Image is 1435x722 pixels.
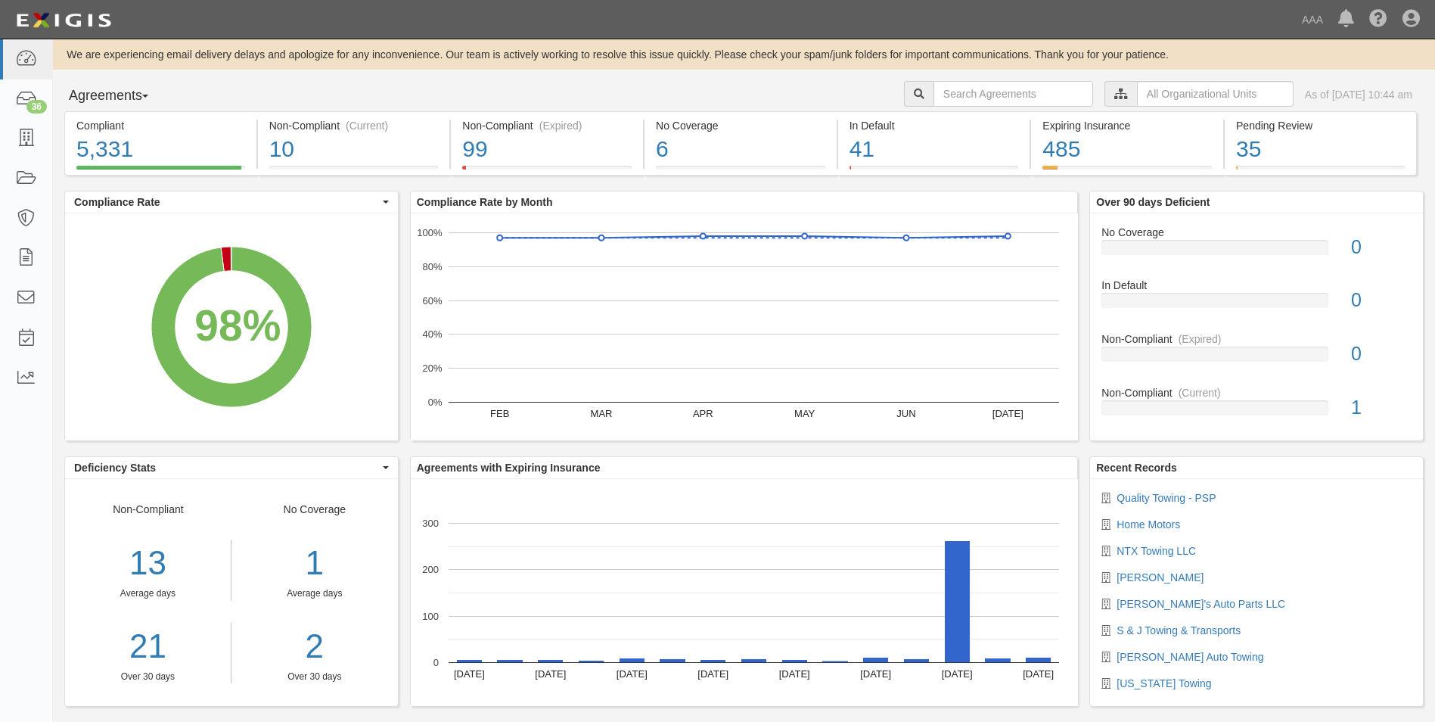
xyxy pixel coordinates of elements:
div: Expiring Insurance [1042,118,1212,133]
b: Compliance Rate by Month [417,196,553,208]
text: FEB [490,408,509,419]
a: Non-Compliant(Current)1 [1101,385,1412,428]
text: 40% [422,328,442,340]
text: [DATE] [535,668,566,680]
div: Over 30 days [243,671,387,683]
div: No Coverage [231,502,398,683]
div: 35 [1236,133,1405,166]
text: APR [693,408,713,419]
a: [PERSON_NAME]'s Auto Parts LLC [1117,598,1285,610]
div: 10 [269,133,439,166]
text: 100 [422,610,439,621]
button: Compliance Rate [65,191,398,213]
div: (Expired) [1179,331,1222,347]
a: In Default41 [838,166,1030,178]
b: Recent Records [1096,462,1177,474]
img: logo-5460c22ac91f19d4615b14bd174203de0afe785f0fc80cf4dbbc73dc1793850b.png [11,7,116,34]
text: 20% [422,363,442,374]
div: (Current) [1179,385,1221,400]
text: [DATE] [1023,668,1054,680]
a: S & J Towing & Transports [1117,624,1241,636]
svg: A chart. [65,213,398,440]
b: Over 90 days Deficient [1096,196,1210,208]
div: 13 [65,540,231,587]
div: No Coverage [656,118,825,133]
a: [PERSON_NAME] [1117,571,1204,584]
div: (Expired) [539,118,582,133]
div: Non-Compliant (Current) [269,118,439,133]
div: (Current) [346,118,388,133]
a: Non-Compliant(Current)10 [258,166,450,178]
div: Average days [65,587,231,600]
text: [DATE] [697,668,728,680]
svg: A chart. [411,213,1078,440]
div: 1 [243,540,387,587]
div: 41 [850,133,1019,166]
div: Over 30 days [65,671,231,683]
text: MAR [590,408,612,419]
a: Quality Towing - PSP [1117,492,1216,504]
text: [DATE] [992,408,1023,419]
div: Average days [243,587,387,600]
a: 21 [65,623,231,671]
text: MAY [794,408,815,419]
text: 300 [422,518,439,529]
a: Compliant5,331 [64,166,256,178]
text: 0% [427,397,442,408]
a: Expiring Insurance485 [1031,166,1223,178]
a: No Coverage0 [1101,225,1412,279]
div: 0 [1340,341,1423,368]
text: 80% [422,261,442,272]
div: 485 [1042,133,1212,166]
div: 5,331 [76,133,245,166]
button: Agreements [64,81,178,111]
a: No Coverage6 [645,166,837,178]
div: Non-Compliant [65,502,231,683]
div: Compliant [76,118,245,133]
div: As of [DATE] 10:44 am [1305,87,1412,102]
a: Pending Review35 [1225,166,1417,178]
text: 100% [417,227,443,238]
div: Pending Review [1236,118,1405,133]
span: Compliance Rate [74,195,379,210]
text: [DATE] [941,668,972,680]
text: [DATE] [617,668,648,680]
a: In Default0 [1101,278,1412,331]
button: Deficiency Stats [65,457,398,478]
div: 99 [462,133,632,166]
div: 0 [1340,234,1423,261]
div: 6 [656,133,825,166]
div: 36 [26,100,47,114]
text: 200 [422,564,439,575]
div: Non-Compliant [1090,331,1423,347]
input: Search Agreements [933,81,1093,107]
div: Non-Compliant [1090,385,1423,400]
i: Help Center - Complianz [1369,11,1387,29]
div: In Default [1090,278,1423,293]
div: 1 [1340,394,1423,422]
span: Deficiency Stats [74,460,379,475]
div: We are experiencing email delivery delays and apologize for any inconvenience. Our team is active... [53,47,1435,62]
a: [PERSON_NAME] Auto Towing [1117,651,1263,663]
text: 0 [433,657,439,668]
a: AAA [1294,5,1331,35]
text: [DATE] [860,668,891,680]
text: [DATE] [454,668,485,680]
text: JUN [896,408,915,419]
a: Home Motors [1117,518,1180,531]
a: NTX Towing LLC [1117,545,1196,557]
svg: A chart. [411,479,1078,706]
text: [DATE] [779,668,810,680]
text: 60% [422,294,442,306]
div: 98% [194,295,281,356]
div: Non-Compliant (Expired) [462,118,632,133]
div: No Coverage [1090,225,1423,240]
a: [US_STATE] Towing [1117,677,1211,689]
input: All Organizational Units [1137,81,1294,107]
a: 2 [243,623,387,671]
